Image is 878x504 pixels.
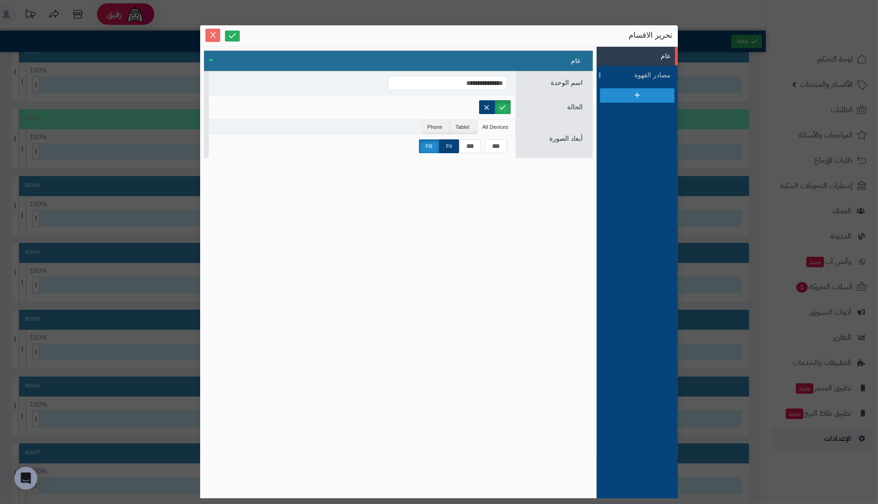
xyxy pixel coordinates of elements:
li: عام [597,47,678,66]
span: تحرير الاقسام [629,30,672,42]
button: Close [205,29,220,42]
label: Fill [419,139,439,153]
div: عام [204,51,593,71]
li: Phone [422,120,450,134]
li: Tablet [450,120,477,134]
span: أبعاد الصورة [549,135,583,142]
span: مصادر القهوة [628,70,671,80]
label: Fit [439,139,459,153]
div: Open Intercom Messenger [14,467,37,490]
li: All Devices [477,120,516,134]
span: اسم الوحدة [551,79,583,86]
span: الحالة [567,103,583,111]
